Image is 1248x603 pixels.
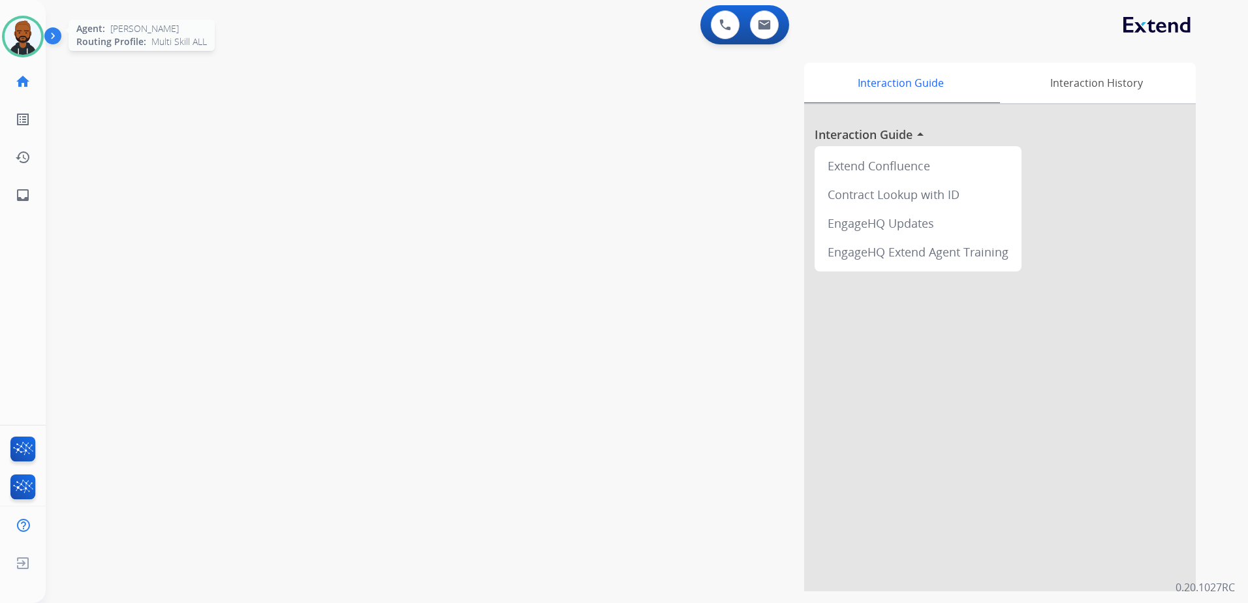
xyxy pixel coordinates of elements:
div: Contract Lookup with ID [820,180,1016,209]
span: Agent: [76,22,105,35]
div: EngageHQ Updates [820,209,1016,238]
p: 0.20.1027RC [1176,580,1235,595]
span: Multi Skill ALL [151,35,207,48]
div: Extend Confluence [820,151,1016,180]
span: [PERSON_NAME] [110,22,179,35]
div: Interaction Guide [804,63,997,103]
div: Interaction History [997,63,1196,103]
mat-icon: inbox [15,187,31,203]
mat-icon: list_alt [15,112,31,127]
mat-icon: home [15,74,31,89]
div: EngageHQ Extend Agent Training [820,238,1016,266]
img: avatar [5,18,41,55]
span: Routing Profile: [76,35,146,48]
mat-icon: history [15,149,31,165]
